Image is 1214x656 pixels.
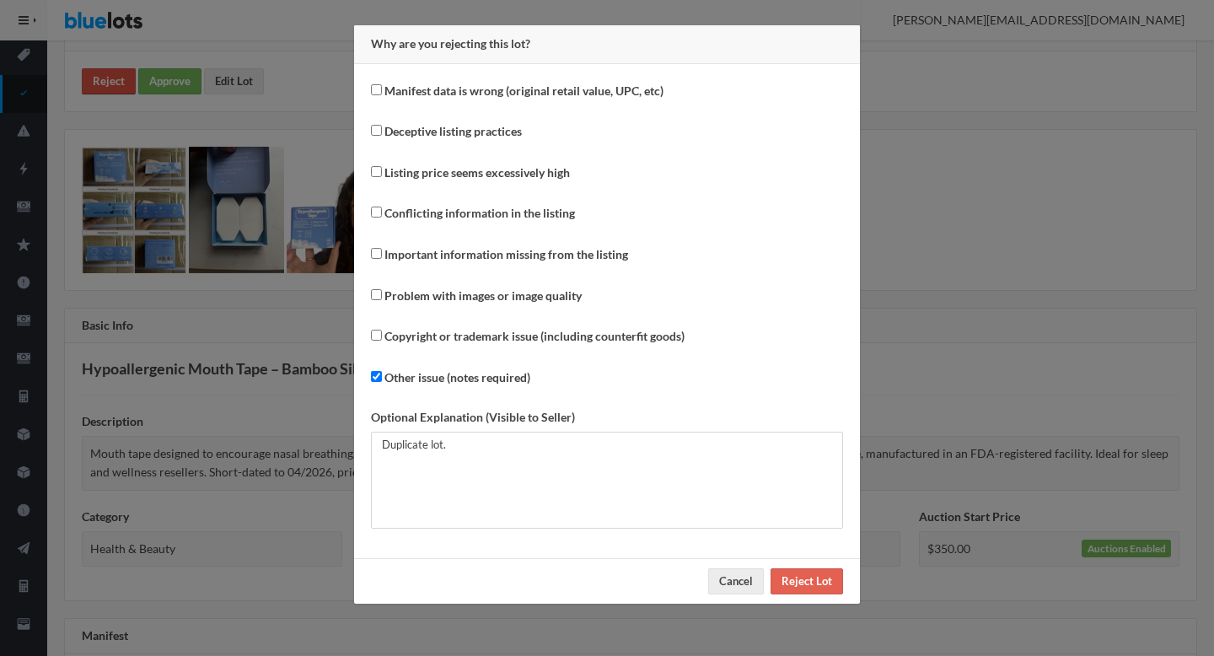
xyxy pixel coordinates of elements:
[384,122,522,142] label: Deceptive listing practices
[371,36,530,51] b: Why are you rejecting this lot?
[384,327,685,347] label: Copyright or trademark issue (including counterfit goods)
[384,368,530,388] label: Other issue (notes required)
[371,84,382,95] input: Manifest data is wrong (original retail value, UPC, etc)
[384,204,575,223] label: Conflicting information in the listing
[371,207,382,218] input: Conflicting information in the listing
[371,125,382,136] input: Deceptive listing practices
[371,248,382,259] input: Important information missing from the listing
[384,287,582,306] label: Problem with images or image quality
[384,164,570,183] label: Listing price seems excessively high
[771,568,843,594] input: Reject Lot
[371,330,382,341] input: Copyright or trademark issue (including counterfit goods)
[371,166,382,177] input: Listing price seems excessively high
[708,568,764,594] button: Cancel
[384,82,663,101] label: Manifest data is wrong (original retail value, UPC, etc)
[371,408,575,427] label: Optional Explanation (Visible to Seller)
[371,371,382,382] input: Other issue (notes required)
[371,432,843,529] textarea: Duplicate lot.
[384,245,628,265] label: Important information missing from the listing
[371,289,382,300] input: Problem with images or image quality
